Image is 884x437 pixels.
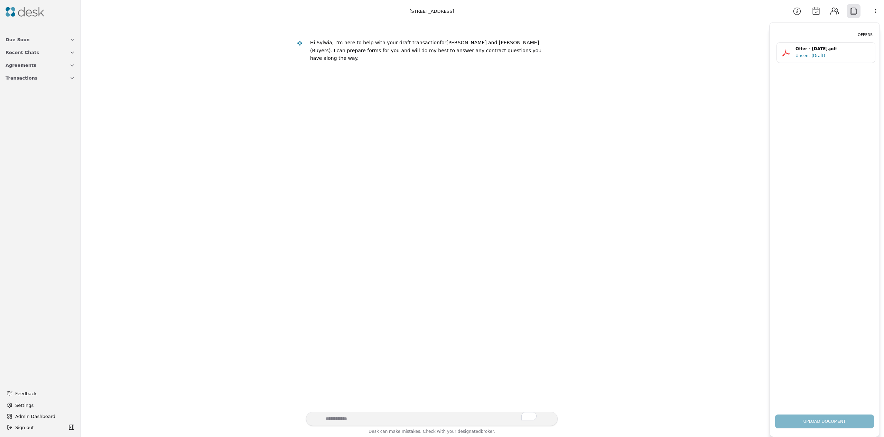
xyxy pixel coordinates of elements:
div: [PERSON_NAME] and [PERSON_NAME] (Buyers) [310,39,552,62]
span: Sign out [15,424,34,431]
span: designated [458,429,481,434]
span: Due Soon [6,36,30,43]
img: Desk [297,40,303,46]
button: Admin Dashboard [4,411,76,422]
textarea: To enrich screen reader interactions, please activate Accessibility in Grammarly extension settings [306,412,558,426]
div: [STREET_ADDRESS] [410,8,454,15]
span: Feedback [15,390,71,397]
button: Settings [4,400,76,411]
span: Settings [15,402,34,409]
span: Recent Chats [6,49,39,56]
div: Unsent (Draft) [795,52,871,59]
button: Offer - [DATE].pdfUnsent (Draft) [776,42,875,63]
span: Agreements [6,62,36,69]
div: Offers [858,32,873,38]
button: Sign out [4,422,67,433]
div: Desk can make mistakes. Check with your broker. [306,428,558,437]
div: Offer - [DATE].pdf [795,46,871,52]
div: for [440,40,446,45]
span: Admin Dashboard [15,413,74,420]
img: Desk [6,7,44,17]
div: . I can prepare forms for you and will do my best to answer any contract questions you have along... [310,48,541,61]
div: Hi Sylwia, I'm here to help with your draft transaction [310,40,440,45]
button: Recent Chats [1,46,79,59]
span: Transactions [6,74,38,82]
button: Agreements [1,59,79,72]
button: Transactions [1,72,79,84]
button: Feedback [3,387,75,400]
button: Due Soon [1,33,79,46]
